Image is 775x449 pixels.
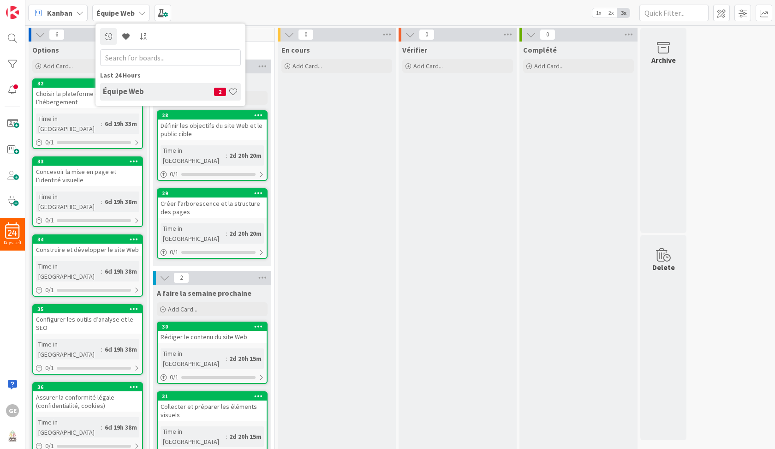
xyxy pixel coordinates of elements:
[161,145,226,166] div: Time in [GEOGRAPHIC_DATA]
[101,266,102,276] span: :
[158,198,267,218] div: Créer l’arborescence et la structure des pages
[37,384,142,390] div: 36
[33,166,142,186] div: Concevoir la mise en page et l’identité visuelle
[419,29,435,40] span: 0
[168,305,197,313] span: Add Card...
[102,119,139,129] div: 6d 19h 33m
[292,62,322,70] span: Add Card...
[37,236,142,243] div: 34
[33,383,142,412] div: 36Assurer la conformité légale (confidentialité, cookies)
[32,78,143,149] a: 32Choisir la plateforme et l’hébergementTime in [GEOGRAPHIC_DATA]:6d 19h 33m0/1
[36,114,101,134] div: Time in [GEOGRAPHIC_DATA]
[157,322,268,384] a: 30Rédiger le contenu du site WebTime in [GEOGRAPHIC_DATA]:2d 20h 15m0/1
[47,7,72,18] span: Kanban
[158,331,267,343] div: Rédiger le contenu du site Web
[227,150,264,161] div: 2d 20h 20m
[33,79,142,88] div: 32
[158,120,267,140] div: Définir les objectifs du site Web et le public cible
[227,353,264,364] div: 2d 20h 15m
[214,88,226,96] span: 2
[33,88,142,108] div: Choisir la plateforme et l’hébergement
[170,169,179,179] span: 0 / 1
[158,111,267,120] div: 28
[101,119,102,129] span: :
[652,262,675,273] div: Delete
[162,190,267,197] div: 29
[158,189,267,198] div: 29
[33,157,142,186] div: 33Concevoir la mise en page et l’identité visuelle
[158,371,267,383] div: 0/1
[227,228,264,239] div: 2d 20h 20m
[36,339,101,359] div: Time in [GEOGRAPHIC_DATA]
[226,228,227,239] span: :
[226,353,227,364] span: :
[540,29,555,40] span: 0
[33,362,142,374] div: 0/1
[36,261,101,281] div: Time in [GEOGRAPHIC_DATA]
[45,285,54,295] span: 0 / 1
[158,392,267,421] div: 31Collecter et préparer les éléments visuels
[158,323,267,343] div: 30Rédiger le contenu du site Web
[157,188,268,259] a: 29Créer l’arborescence et la structure des pagesTime in [GEOGRAPHIC_DATA]:2d 20h 20m0/1
[37,80,142,87] div: 32
[161,426,226,447] div: Time in [GEOGRAPHIC_DATA]
[33,284,142,296] div: 0/1
[605,8,617,18] span: 2x
[33,215,142,226] div: 0/1
[162,323,267,330] div: 30
[36,192,101,212] div: Time in [GEOGRAPHIC_DATA]
[37,306,142,312] div: 35
[158,401,267,421] div: Collecter et préparer les éléments visuels
[101,344,102,354] span: :
[226,150,227,161] span: :
[226,431,227,442] span: :
[161,223,226,244] div: Time in [GEOGRAPHIC_DATA]
[402,45,427,54] span: Vérifier
[170,372,179,382] span: 0 / 1
[173,272,189,283] span: 2
[158,246,267,258] div: 0/1
[281,45,310,54] span: En cours
[158,323,267,331] div: 30
[102,344,139,354] div: 6d 19h 38m
[33,244,142,256] div: Construire et développer le site Web
[49,29,65,40] span: 6
[45,138,54,147] span: 0 / 1
[6,404,19,417] div: GE
[413,62,443,70] span: Add Card...
[158,168,267,180] div: 0/1
[170,247,179,257] span: 0 / 1
[227,431,264,442] div: 2d 20h 15m
[102,197,139,207] div: 6d 19h 38m
[32,156,143,227] a: 33Concevoir la mise en page et l’identité visuelleTime in [GEOGRAPHIC_DATA]:6d 19h 38m0/1
[523,45,557,54] span: Complété
[33,137,142,148] div: 0/1
[33,305,142,313] div: 35
[33,305,142,334] div: 35Configurer les outils d’analyse et le SEO
[158,392,267,401] div: 31
[33,79,142,108] div: 32Choisir la plateforme et l’hébergement
[162,112,267,119] div: 28
[162,393,267,400] div: 31
[157,288,251,298] span: A faire la semaine prochaine
[33,235,142,244] div: 34
[101,197,102,207] span: :
[32,234,143,297] a: 34Construire et développer le site WebTime in [GEOGRAPHIC_DATA]:6d 19h 38m0/1
[157,110,268,181] a: 28Définir les objectifs du site Web et le public cibleTime in [GEOGRAPHIC_DATA]:2d 20h 20m0/1
[158,189,267,218] div: 29Créer l’arborescence et la structure des pages
[33,383,142,391] div: 36
[103,87,214,96] h4: Équipe Web
[36,417,101,437] div: Time in [GEOGRAPHIC_DATA]
[6,6,19,19] img: Visit kanbanzone.com
[45,363,54,373] span: 0 / 1
[100,49,241,66] input: Search for boards...
[43,62,73,70] span: Add Card...
[33,157,142,166] div: 33
[101,422,102,432] span: :
[37,158,142,165] div: 33
[158,111,267,140] div: 28Définir les objectifs du site Web et le public cible
[8,230,17,236] span: 24
[639,5,709,21] input: Quick Filter...
[32,304,143,375] a: 35Configurer les outils d’analyse et le SEOTime in [GEOGRAPHIC_DATA]:6d 19h 38m0/1
[534,62,564,70] span: Add Card...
